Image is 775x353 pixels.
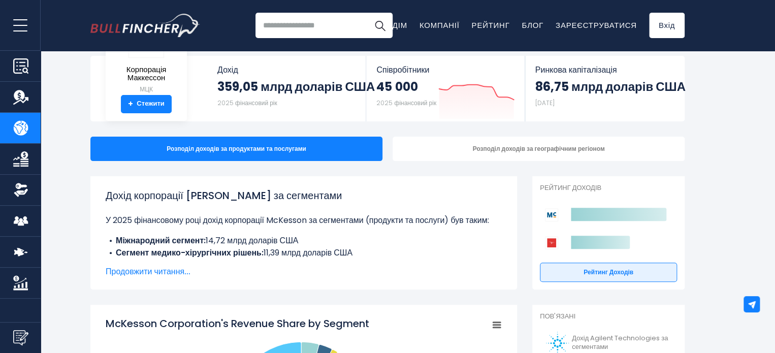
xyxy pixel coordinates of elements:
[393,20,407,30] a: Дім
[121,95,172,113] a: +Стежити
[217,99,277,107] font: 2025 фінансовий рік
[106,188,342,203] font: Дохід корпорації [PERSON_NAME] за сегментами
[106,266,190,277] font: Продовжити читання...
[128,98,133,110] font: +
[106,316,369,331] tspan: McKesson Corporation's Revenue Share by Segment
[659,20,675,30] font: Вхід
[217,78,375,95] font: 359,05 млрд доларів США
[116,247,264,259] font: Сегмент медико-хірургічних рішень:
[113,23,179,95] a: Корпорація Маккессон МЦК
[264,247,352,259] font: 11,39 млрд доларів США
[90,14,200,37] a: Перейти на головну сторінку
[90,14,200,37] img: Логотип Снігура
[217,64,238,76] font: Дохід
[126,64,167,83] font: Корпорація Маккессон
[522,20,543,30] a: Блог
[540,183,601,192] font: Рейтинг доходів
[572,333,668,351] font: Дохід Agilent Technologies за сегментами
[535,78,686,95] font: 86,75 млрд доларів США
[584,268,633,276] font: Рейтинг доходів
[376,78,417,95] font: 45 000
[137,99,164,108] font: Стежити
[13,182,28,198] img: Власність
[207,56,366,121] a: Дохід 359,05 млрд доларів США 2025 фінансовий рік
[367,13,393,38] button: Пошук
[376,64,429,76] font: Співробітники
[540,263,677,282] a: Рейтинг доходів
[535,64,617,76] font: Ринкова капіталізація
[649,13,685,38] a: Вхід
[545,208,558,221] img: Логотип конкурентів McKesson Corporation
[206,235,298,246] font: 14,72 млрд доларів США
[472,144,604,153] font: Розподіл доходів за географічним регіоном
[116,235,206,246] font: Міжнародний сегмент:
[535,99,555,107] font: [DATE]
[556,20,637,30] a: Зареєструватися
[140,85,153,93] font: МЦК
[545,236,558,249] img: Логотип конкурентів Cardinal Health
[540,311,575,321] font: Пов'язані
[471,20,509,30] a: Рейтинг
[419,20,460,30] a: Компанії
[366,56,524,121] a: Співробітники 45 000 2025 фінансовий рік
[376,99,436,107] font: 2025 фінансовий рік
[106,214,489,226] font: У 2025 фінансовому році дохід корпорації McKesson за сегментами (продукти та послуги) був таким:
[525,56,684,121] a: Ринкова капіталізація 86,75 млрд доларів США [DATE]
[167,144,306,153] font: Розподіл доходів за продуктами та послугами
